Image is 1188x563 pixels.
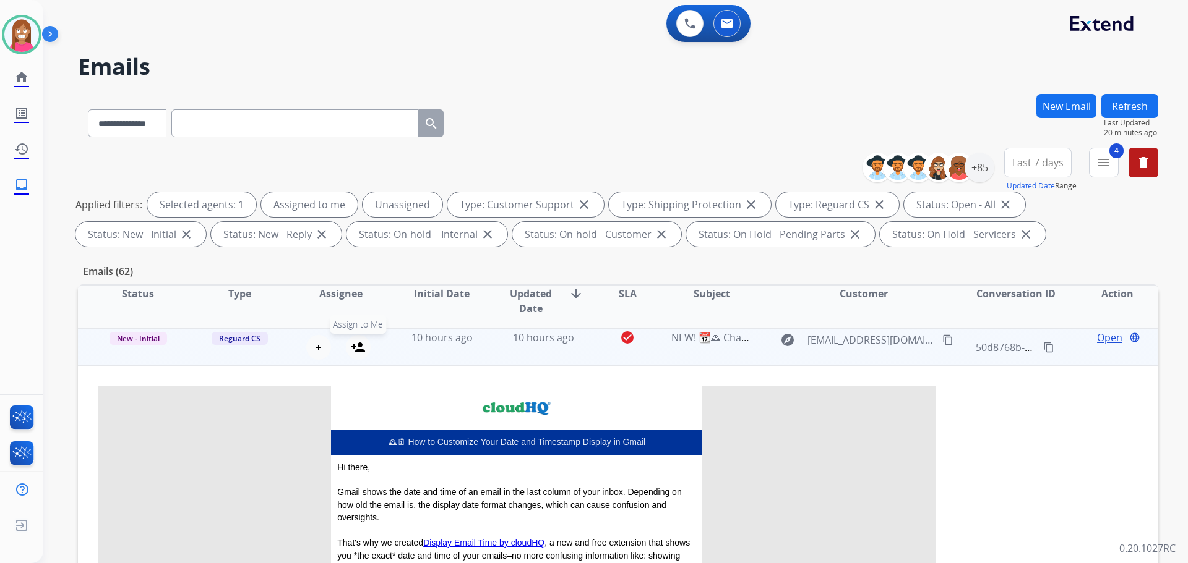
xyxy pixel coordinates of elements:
mat-icon: list_alt [14,106,29,121]
div: Type: Shipping Protection [609,192,771,217]
button: Last 7 days [1004,148,1072,177]
span: 4 [1109,143,1124,158]
mat-icon: history [14,142,29,156]
div: Type: Reguard CS [776,192,899,217]
span: Status [122,286,154,301]
div: Status: New - Initial [75,222,206,247]
div: Unassigned [363,192,442,217]
span: Assign to Me [330,315,386,334]
div: Status: Open - All [904,192,1025,217]
img: avatar [4,17,39,52]
mat-icon: delete [1136,155,1151,170]
mat-icon: close [998,197,1013,212]
mat-icon: close [848,227,863,242]
mat-icon: close [744,197,759,212]
span: Reguard CS [212,332,268,345]
span: 20 minutes ago [1104,128,1158,138]
mat-icon: language [1129,332,1140,343]
button: Refresh [1101,94,1158,118]
mat-icon: close [872,197,887,212]
img: Image [482,399,551,417]
span: SLA [619,286,637,301]
span: + [316,340,321,355]
mat-icon: close [1018,227,1033,242]
span: 🕰🗓 How to Customize Your Date and Timestamp Display in Gmail [389,437,646,447]
span: Range [1007,180,1077,191]
button: 4 [1089,148,1119,177]
span: Subject [694,286,730,301]
mat-icon: person_add [351,340,366,355]
button: Updated Date [1007,181,1055,191]
mat-icon: menu [1096,155,1111,170]
mat-icon: close [654,227,669,242]
mat-icon: check_circle [620,330,635,345]
span: Initial Date [414,286,470,301]
span: NEW! 📆🕰 Change your email display time in Gmail [671,331,910,344]
div: Status: On Hold - Pending Parts [686,222,875,247]
mat-icon: close [179,227,194,242]
span: 10 hours ago [411,331,473,344]
button: + [306,335,331,360]
mat-icon: inbox [14,177,29,192]
span: Last Updated: [1104,118,1158,128]
span: Type [228,286,251,301]
span: Customer [840,286,888,301]
button: Assign to Me [346,335,371,360]
mat-icon: home [14,70,29,85]
span: 10 hours ago [513,331,574,344]
div: Type: Customer Support [447,192,604,217]
mat-icon: content_copy [942,334,953,345]
div: +85 [965,153,994,182]
mat-icon: close [480,227,495,242]
div: Status: New - Reply [211,222,342,247]
mat-icon: close [577,197,592,212]
div: Status: On-hold – Internal [346,222,507,247]
p: 0.20.1027RC [1119,541,1176,556]
div: Status: On-hold - Customer [512,222,681,247]
h2: Emails [78,54,1158,79]
span: New - Initial [110,332,167,345]
span: Assignee [319,286,363,301]
span: Conversation ID [976,286,1056,301]
span: Hi there, [337,462,370,472]
mat-icon: arrow_downward [569,286,583,301]
span: Open [1097,330,1122,345]
mat-icon: explore [780,332,795,347]
div: Assigned to me [261,192,358,217]
span: Last 7 days [1012,160,1064,165]
button: New Email [1036,94,1096,118]
p: Emails (62) [78,264,138,279]
p: Applied filters: [75,197,142,212]
span: Updated Date [503,286,559,316]
span: [EMAIL_ADDRESS][DOMAIN_NAME] [807,332,935,347]
mat-icon: close [314,227,329,242]
span: 50d8768b-64ce-4bd1-a666-06498a6091fd [976,341,1166,354]
div: Selected agents: 1 [147,192,256,217]
div: Status: On Hold - Servicers [880,222,1046,247]
mat-icon: search [424,116,439,131]
th: Action [1057,286,1158,329]
a: Display Email Time by cloudHQ [423,538,544,548]
mat-icon: content_copy [1043,342,1054,353]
